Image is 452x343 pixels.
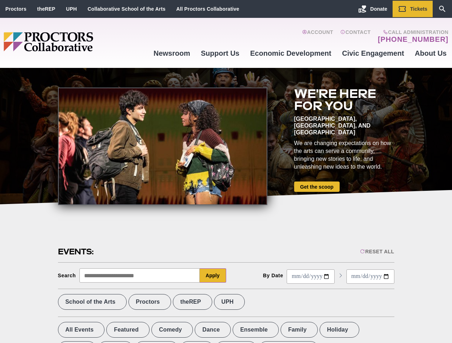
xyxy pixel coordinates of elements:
a: Civic Engagement [337,44,409,63]
div: Search [58,273,76,278]
h2: We're here for you [294,88,394,112]
a: Support Us [195,44,245,63]
a: Get the scoop [294,182,340,192]
label: Ensemble [233,322,279,338]
label: UPH [214,294,245,310]
a: Donate [353,1,393,17]
label: Family [281,322,318,338]
button: Apply [200,268,226,283]
label: School of the Arts [58,294,127,310]
div: [GEOGRAPHIC_DATA], [GEOGRAPHIC_DATA], and [GEOGRAPHIC_DATA] [294,115,394,136]
h2: Events: [58,246,95,257]
a: Tickets [393,1,433,17]
a: Search [433,1,452,17]
img: Proctors logo [4,32,148,51]
a: Contact [340,29,371,44]
a: theREP [37,6,55,12]
span: Call Administration [376,29,448,35]
a: Economic Development [245,44,337,63]
a: Account [302,29,333,44]
label: All Events [58,322,105,338]
div: By Date [263,273,283,278]
a: Proctors [5,6,26,12]
a: [PHONE_NUMBER] [378,35,448,44]
div: Reset All [360,249,394,254]
a: Newsroom [148,44,195,63]
label: Featured [106,322,150,338]
label: theREP [173,294,212,310]
label: Holiday [320,322,359,338]
span: Donate [370,6,387,12]
a: All Proctors Collaborative [176,6,239,12]
label: Proctors [128,294,171,310]
label: Dance [195,322,231,338]
a: UPH [66,6,77,12]
a: Collaborative School of the Arts [88,6,166,12]
label: Comedy [151,322,193,338]
div: We are changing expectations on how the arts can serve a community, bringing new stories to life,... [294,139,394,171]
a: About Us [409,44,452,63]
span: Tickets [410,6,427,12]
